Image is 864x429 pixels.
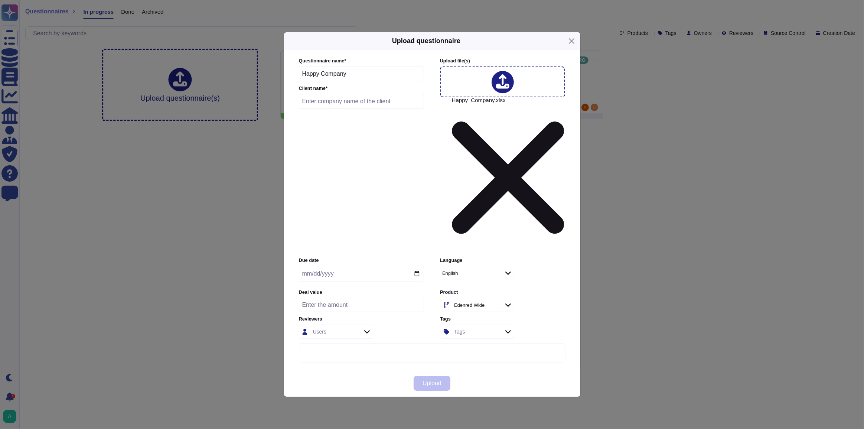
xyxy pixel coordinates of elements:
label: Deal value [299,290,424,295]
span: Upload [423,380,441,386]
input: Enter questionnaire name [299,66,424,81]
input: Enter company name of the client [299,94,424,109]
label: Product [440,290,565,295]
label: Questionnaire name [299,59,424,64]
h5: Upload questionnaire [392,36,460,46]
button: Upload [414,376,450,391]
span: Upload file (s) [440,58,470,64]
input: Due date [299,266,424,282]
div: Tags [454,329,465,334]
label: Client name [299,86,424,91]
label: Tags [440,317,565,322]
div: English [442,271,458,276]
label: Reviewers [299,317,424,322]
button: Close [566,35,577,47]
div: Edenred Wide [454,303,485,308]
span: Happy_Company.xlsx [452,97,564,253]
div: Users [313,329,327,334]
label: Due date [299,258,424,263]
input: Enter the amount [299,298,424,312]
label: Language [440,258,565,263]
